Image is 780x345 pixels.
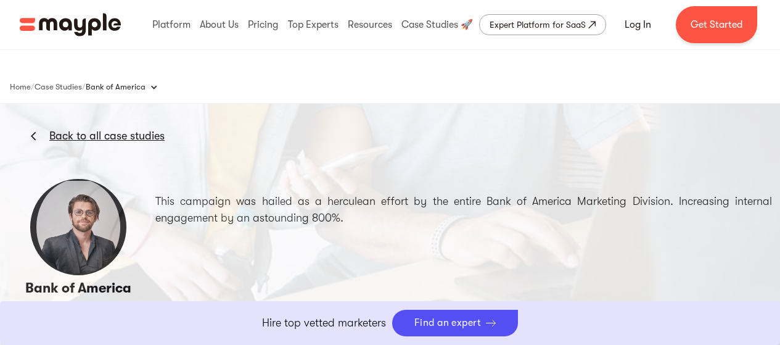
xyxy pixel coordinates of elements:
a: Case Studies [35,80,82,94]
p: Hire top vetted marketers [262,315,386,331]
div: Find an expert [414,317,482,329]
a: Home [10,80,31,94]
a: Expert Platform for SaaS [479,14,606,35]
div: Top Experts [285,5,342,44]
div: / [82,81,86,93]
div: Platform [149,5,194,44]
a: Back to all case studies [49,128,165,143]
div: Bank of America [86,75,170,99]
div: / [31,81,35,93]
div: About Us [197,5,242,44]
div: Resources [345,5,395,44]
a: Get Started [676,6,757,43]
div: Bank of America [86,81,146,93]
img: Mayple logo [20,13,121,36]
a: Log In [610,10,666,39]
div: Pricing [245,5,281,44]
a: home [20,13,121,36]
div: Expert Platform for SaaS [490,17,586,32]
